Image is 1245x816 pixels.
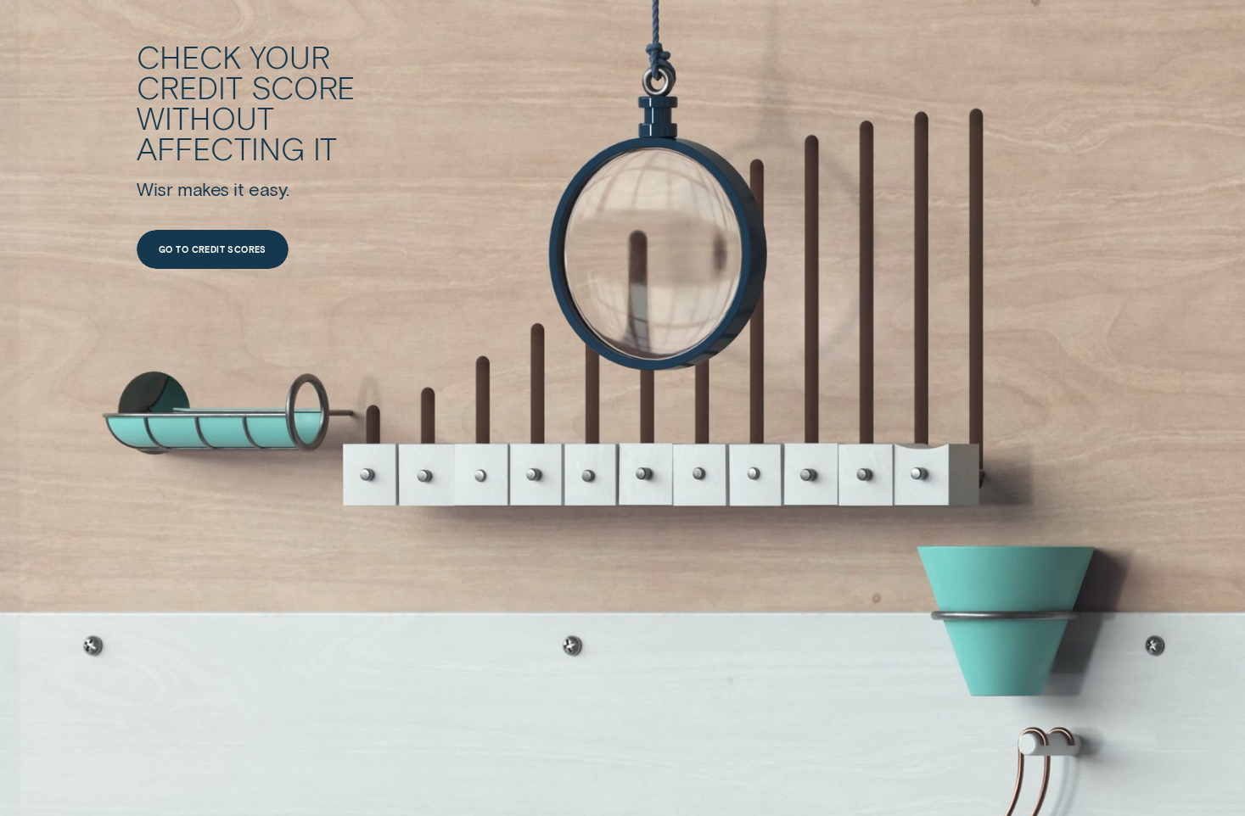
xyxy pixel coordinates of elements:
[137,71,243,102] div: credit
[137,102,273,132] div: without
[177,177,229,201] div: makes
[137,230,288,269] a: Go to credit scores
[137,177,172,201] div: Wisr
[137,132,304,163] div: affecting
[250,41,330,71] div: your
[313,132,338,163] div: it
[249,177,289,201] div: easy.
[233,177,244,201] div: it
[137,41,241,71] div: Check
[251,71,356,102] div: score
